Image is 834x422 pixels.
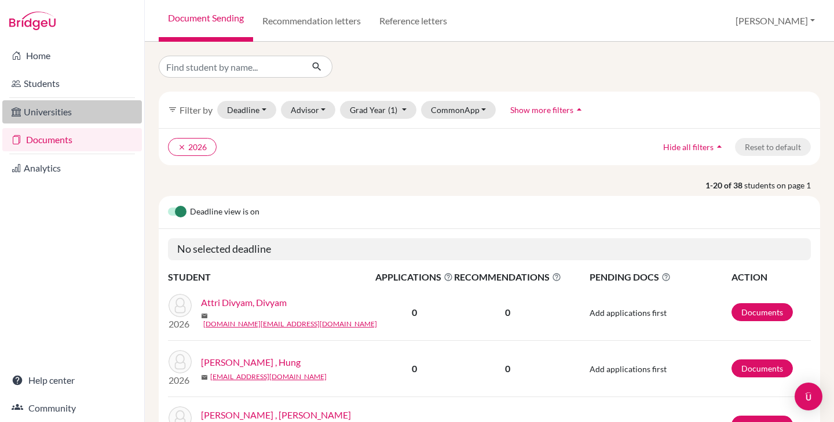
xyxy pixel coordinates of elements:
[281,101,336,119] button: Advisor
[2,369,142,392] a: Help center
[653,138,735,156] button: Hide all filtersarrow_drop_up
[201,408,351,422] a: [PERSON_NAME] , [PERSON_NAME]
[731,270,811,285] th: ACTION
[730,10,820,32] button: [PERSON_NAME]
[735,138,811,156] button: Reset to default
[388,105,397,115] span: (1)
[2,396,142,420] a: Community
[201,374,208,381] span: mail
[169,350,192,373] img: Bùi Nguyễn Đức , Hung
[590,364,667,374] span: Add applications first
[169,294,192,317] img: Attri Divyam, Divyam
[168,270,375,285] th: STUDENT
[454,362,561,376] p: 0
[421,101,496,119] button: CommonApp
[412,363,417,374] b: 0
[795,383,822,410] div: Open Intercom Messenger
[190,205,259,219] span: Deadline view is on
[590,270,730,284] span: PENDING DOCS
[510,105,573,115] span: Show more filters
[210,372,327,382] a: [EMAIL_ADDRESS][DOMAIN_NAME]
[705,179,744,191] strong: 1-20 of 38
[2,100,142,123] a: Universities
[2,157,142,180] a: Analytics
[201,296,287,310] a: Attri Divyam, Divyam
[201,312,208,319] span: mail
[500,101,595,119] button: Show more filtersarrow_drop_up
[573,104,585,115] i: arrow_drop_up
[340,101,416,119] button: Grad Year(1)
[203,319,377,329] a: [DOMAIN_NAME][EMAIL_ADDRESS][DOMAIN_NAME]
[744,179,820,191] span: students on page 1
[590,308,667,318] span: Add applications first
[2,44,142,67] a: Home
[168,138,217,156] button: clear2026
[454,305,561,319] p: 0
[714,141,725,152] i: arrow_drop_up
[2,128,142,151] a: Documents
[454,270,561,284] span: RECOMMENDATIONS
[9,12,56,30] img: Bridge-U
[168,238,811,260] h5: No selected deadline
[201,355,301,369] a: [PERSON_NAME] , Hung
[2,72,142,95] a: Students
[180,104,213,115] span: Filter by
[663,142,714,152] span: Hide all filters
[178,143,186,151] i: clear
[375,270,453,284] span: APPLICATIONS
[168,105,177,114] i: filter_list
[169,317,192,331] p: 2026
[731,303,793,321] a: Documents
[217,101,276,119] button: Deadline
[169,373,192,387] p: 2026
[412,307,417,318] b: 0
[731,359,793,377] a: Documents
[159,56,302,78] input: Find student by name...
